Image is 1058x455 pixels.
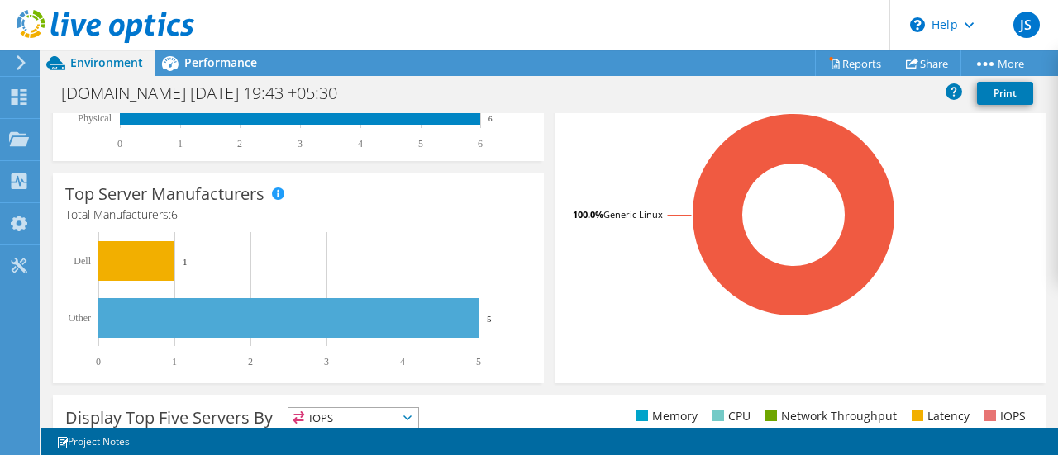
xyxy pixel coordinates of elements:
[288,408,418,428] span: IOPS
[573,208,603,220] tspan: 100.0%
[65,185,264,203] h3: Top Server Manufacturers
[815,50,894,76] a: Reports
[54,84,363,102] h1: [DOMAIN_NAME] [DATE] 19:43 +05:30
[237,138,242,149] text: 2
[960,50,1037,76] a: More
[418,138,423,149] text: 5
[178,138,183,149] text: 1
[476,356,481,367] text: 5
[183,257,188,267] text: 1
[400,356,405,367] text: 4
[488,115,493,123] text: 6
[45,431,141,452] a: Project Notes
[980,407,1026,425] li: IOPS
[65,206,531,224] h4: Total Manufacturers:
[70,55,143,70] span: Environment
[761,407,897,425] li: Network Throughput
[977,82,1033,105] a: Print
[248,356,253,367] text: 2
[708,407,751,425] li: CPU
[172,356,177,367] text: 1
[117,138,122,149] text: 0
[96,356,101,367] text: 0
[908,407,970,425] li: Latency
[894,50,961,76] a: Share
[358,138,363,149] text: 4
[632,407,698,425] li: Memory
[298,138,303,149] text: 3
[478,138,483,149] text: 6
[910,17,925,32] svg: \n
[603,208,663,220] tspan: Generic Linux
[1013,12,1040,38] span: JS
[184,55,257,70] span: Performance
[69,312,91,324] text: Other
[171,206,178,222] span: 6
[74,255,91,267] text: Dell
[78,112,112,124] text: Physical
[487,314,492,324] text: 5
[324,356,329,367] text: 3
